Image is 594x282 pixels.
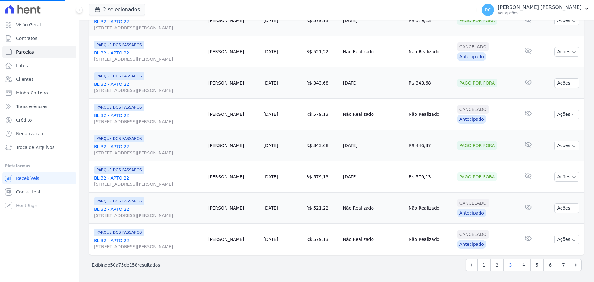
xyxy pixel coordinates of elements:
td: [PERSON_NAME] [206,130,261,161]
a: [DATE] [263,206,278,210]
span: PARQUE DOS PASSAROS [94,197,144,205]
td: Não Realizado [341,99,406,130]
span: Lotes [16,63,28,69]
td: Não Realizado [406,36,454,67]
td: [DATE] [341,5,406,36]
div: Plataformas [5,162,74,170]
button: Ações [554,47,579,57]
div: Cancelado [457,105,489,114]
td: R$ 579,13 [304,99,341,130]
td: R$ 343,68 [304,67,341,99]
div: Antecipado [457,52,486,61]
span: 75 [118,262,124,267]
span: 50 [110,262,116,267]
span: Contratos [16,35,37,41]
a: 1 [477,259,491,271]
button: Ações [554,16,579,25]
a: [DATE] [263,49,278,54]
span: [STREET_ADDRESS][PERSON_NAME] [94,212,203,219]
td: R$ 446,37 [406,130,454,161]
span: Recebíveis [16,175,39,181]
button: Ações [554,203,579,213]
a: Clientes [2,73,76,85]
a: 4 [517,259,530,271]
a: Conta Hent [2,186,76,198]
span: [STREET_ADDRESS][PERSON_NAME] [94,56,203,62]
td: Não Realizado [406,193,454,224]
span: Parcelas [16,49,34,55]
a: Transferências [2,100,76,113]
td: R$ 343,68 [406,67,454,99]
span: [STREET_ADDRESS][PERSON_NAME] [94,181,203,187]
a: [DATE] [263,174,278,179]
div: Pago por fora [457,79,497,87]
td: Não Realizado [341,224,406,255]
a: [DATE] [263,143,278,148]
div: Antecipado [457,115,486,124]
td: R$ 579,13 [406,161,454,193]
a: Visão Geral [2,19,76,31]
div: Pago por fora [457,16,497,25]
button: Ações [554,141,579,150]
button: Ações [554,78,579,88]
a: 7 [557,259,570,271]
td: R$ 579,13 [304,224,341,255]
button: RC [PERSON_NAME] [PERSON_NAME] Ver opções [477,1,594,19]
a: BL 32 - APTO 22[STREET_ADDRESS][PERSON_NAME] [94,81,203,93]
div: Antecipado [457,209,486,217]
td: [DATE] [341,67,406,99]
a: 2 [490,259,504,271]
a: Troca de Arquivos [2,141,76,154]
span: PARQUE DOS PASSAROS [94,166,144,174]
span: Conta Hent [16,189,41,195]
a: BL 32 - APTO 22[STREET_ADDRESS][PERSON_NAME] [94,175,203,187]
a: Recebíveis [2,172,76,184]
td: Não Realizado [341,193,406,224]
a: Parcelas [2,46,76,58]
div: Cancelado [457,230,489,239]
button: Ações [554,172,579,182]
a: Next [570,259,582,271]
a: 6 [544,259,557,271]
td: R$ 521,22 [304,193,341,224]
button: 2 selecionados [89,4,145,15]
td: R$ 579,13 [304,5,341,36]
a: [DATE] [263,18,278,23]
span: Troca de Arquivos [16,144,54,150]
td: Não Realizado [341,36,406,67]
a: BL 32 - APTO 22[STREET_ADDRESS][PERSON_NAME] [94,237,203,250]
span: Transferências [16,103,47,110]
a: BL 32 - APTO 22[STREET_ADDRESS][PERSON_NAME] [94,19,203,31]
a: Negativação [2,128,76,140]
p: Ver opções [498,11,582,15]
a: [DATE] [263,112,278,117]
td: R$ 579,13 [304,161,341,193]
div: Antecipado [457,240,486,249]
div: Pago por fora [457,141,497,150]
span: [STREET_ADDRESS][PERSON_NAME] [94,25,203,31]
span: 158 [129,262,138,267]
span: PARQUE DOS PASSAROS [94,229,144,236]
button: Ações [554,110,579,119]
span: PARQUE DOS PASSAROS [94,104,144,111]
span: RC [485,8,491,12]
td: [PERSON_NAME] [206,161,261,193]
td: [DATE] [341,130,406,161]
a: BL 32 - APTO 22[STREET_ADDRESS][PERSON_NAME] [94,144,203,156]
td: R$ 579,13 [406,5,454,36]
span: Visão Geral [16,22,41,28]
div: Pago por fora [457,172,497,181]
a: Crédito [2,114,76,126]
span: PARQUE DOS PASSAROS [94,72,144,80]
td: [PERSON_NAME] [206,224,261,255]
p: Exibindo a de resultados. [92,262,161,268]
a: Lotes [2,59,76,72]
a: BL 32 - APTO 22[STREET_ADDRESS][PERSON_NAME] [94,112,203,125]
span: PARQUE DOS PASSAROS [94,135,144,142]
td: R$ 343,68 [304,130,341,161]
span: PARQUE DOS PASSAROS [94,41,144,49]
span: [STREET_ADDRESS][PERSON_NAME] [94,150,203,156]
td: [PERSON_NAME] [206,99,261,130]
span: Minha Carteira [16,90,48,96]
span: Negativação [16,131,43,137]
